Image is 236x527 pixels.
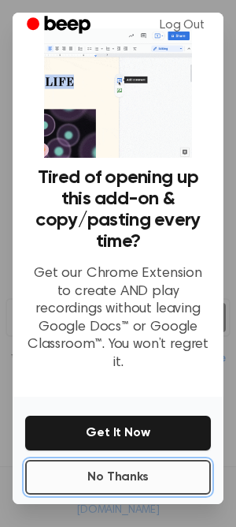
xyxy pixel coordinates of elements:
[16,10,105,41] a: Beep
[144,6,220,44] a: Log Out
[25,460,211,495] button: No Thanks
[25,416,211,450] button: Get It Now
[44,28,193,158] img: Beep extension in action
[25,167,211,252] h3: Tired of opening up this add-on & copy/pasting every time?
[25,265,211,372] p: Get our Chrome Extension to create AND play recordings without leaving Google Docs™ or Google Cla...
